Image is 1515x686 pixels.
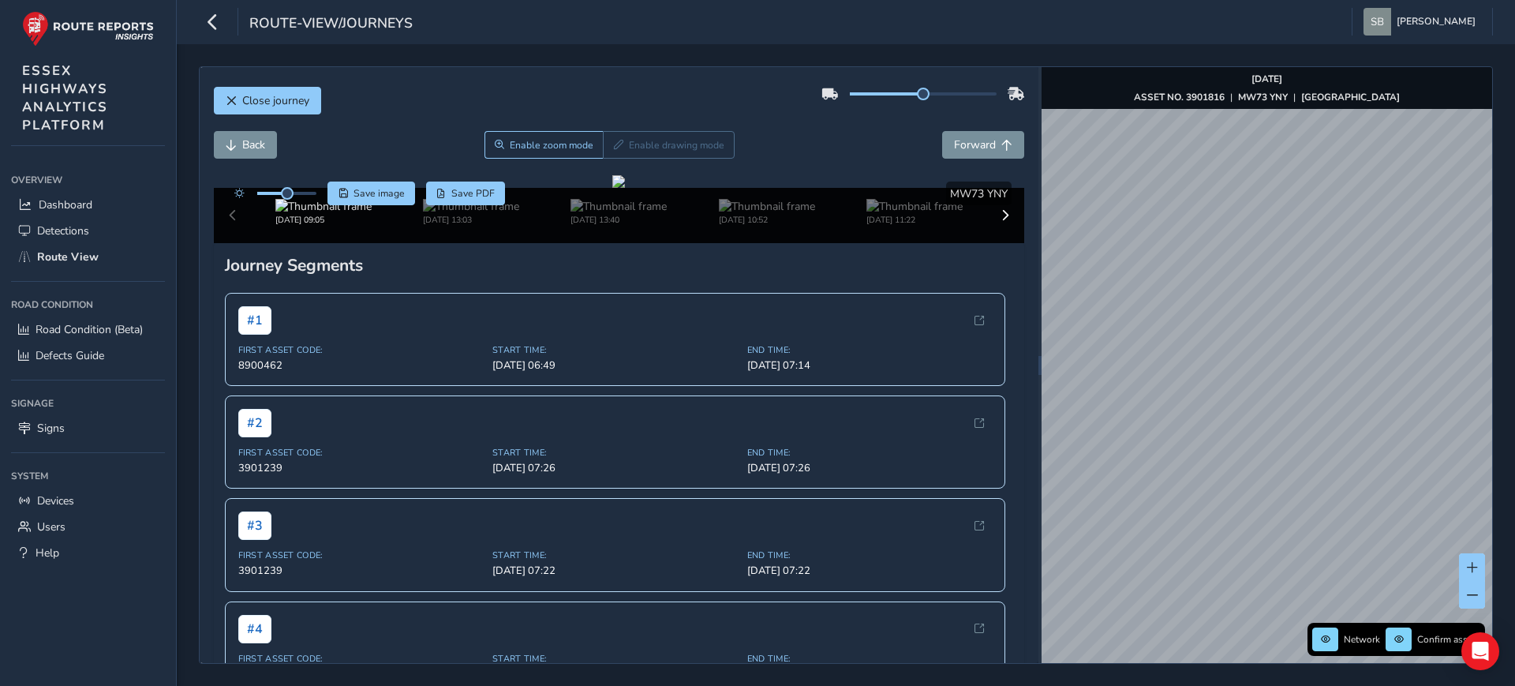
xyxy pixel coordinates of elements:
span: [DATE] 06:49 [492,358,738,373]
button: [PERSON_NAME] [1363,8,1481,36]
span: 3901239 [238,461,484,475]
div: | | [1134,91,1400,103]
span: Enable zoom mode [510,139,593,152]
span: Route View [37,249,99,264]
button: Save [327,182,415,205]
img: rr logo [22,11,154,47]
span: End Time: [747,653,993,665]
div: Signage [11,392,165,415]
span: End Time: [747,447,993,459]
span: [PERSON_NAME] [1397,8,1476,36]
span: Forward [954,137,996,152]
span: Defects Guide [36,348,104,363]
span: First Asset Code: [238,447,484,459]
span: # 2 [238,409,271,437]
a: Dashboard [11,192,165,218]
a: Road Condition (Beta) [11,317,165,343]
span: First Asset Code: [238,653,484,665]
span: Signs [37,421,65,436]
span: # 1 [238,306,271,335]
span: Back [242,137,265,152]
strong: MW73 YNY [1238,91,1288,103]
img: Thumbnail frame [423,199,519,214]
span: Detections [37,223,89,238]
div: Journey Segments [225,254,1014,276]
a: Defects Guide [11,343,165,369]
span: 8900462 [238,358,484,373]
a: Route View [11,244,165,270]
a: Users [11,514,165,540]
a: Detections [11,218,165,244]
div: [DATE] 11:22 [866,214,963,226]
span: [DATE] 07:26 [492,461,738,475]
span: # 3 [238,512,271,540]
div: Open Intercom Messenger [1461,632,1499,670]
span: Dashboard [39,197,92,212]
img: diamond-layout [1363,8,1391,36]
div: System [11,464,165,488]
a: Devices [11,488,165,514]
span: Network [1344,633,1380,646]
span: 3901239 [238,564,484,578]
button: Back [214,131,277,159]
span: Start Time: [492,344,738,356]
strong: ASSET NO. 3901816 [1134,91,1225,103]
span: [DATE] 07:26 [747,461,993,475]
span: End Time: [747,549,993,561]
span: Users [37,519,65,534]
div: Road Condition [11,293,165,317]
img: Thumbnail frame [570,199,667,214]
span: [DATE] 07:22 [492,564,738,578]
img: Thumbnail frame [275,199,372,214]
img: Thumbnail frame [719,199,815,214]
span: [DATE] 07:22 [747,564,993,578]
span: Save PDF [451,187,495,200]
span: First Asset Code: [238,549,484,561]
span: ESSEX HIGHWAYS ANALYTICS PLATFORM [22,62,108,134]
span: Devices [37,493,74,508]
button: PDF [426,182,506,205]
div: [DATE] 13:40 [570,214,667,226]
span: Start Time: [492,447,738,459]
span: Help [36,545,59,560]
button: Zoom [484,131,604,159]
a: Signs [11,415,165,441]
strong: [GEOGRAPHIC_DATA] [1301,91,1400,103]
img: Thumbnail frame [866,199,963,214]
span: Close journey [242,93,309,108]
span: MW73 YNY [950,186,1008,201]
div: [DATE] 10:52 [719,214,815,226]
span: # 4 [238,615,271,643]
span: Save image [353,187,405,200]
span: route-view/journeys [249,13,413,36]
span: Start Time: [492,549,738,561]
div: Overview [11,168,165,192]
span: Confirm assets [1417,633,1480,646]
div: [DATE] 09:05 [275,214,372,226]
button: Close journey [214,87,321,114]
strong: [DATE] [1251,73,1282,85]
span: Start Time: [492,653,738,665]
div: [DATE] 13:03 [423,214,519,226]
span: End Time: [747,344,993,356]
span: First Asset Code: [238,344,484,356]
span: [DATE] 07:14 [747,358,993,373]
span: Road Condition (Beta) [36,322,143,337]
button: Forward [942,131,1024,159]
a: Help [11,540,165,566]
